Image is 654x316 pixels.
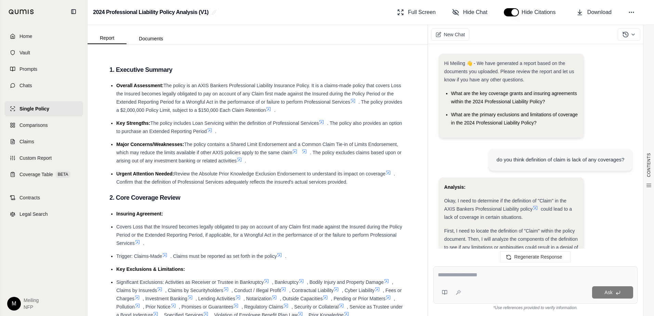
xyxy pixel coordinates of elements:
a: Single Policy [4,101,83,116]
span: Contracts [19,194,40,201]
span: . The policy excludes claims based upon or arising out of any investment banking or related activ... [116,150,402,163]
span: The policy is an AXIS Bankers Professional Liability Insurance Policy. It is a claims-made policy... [116,83,401,105]
span: , Claims by Insureds [116,279,393,293]
span: Ask [604,290,612,295]
button: Collapse sidebar [68,6,79,17]
span: Major Concerns/Weaknesses: [116,142,184,147]
span: , Investment Banking [143,296,187,301]
span: Urgent Attention Needed: [116,171,174,176]
span: Vault [19,49,30,56]
span: Single Policy [19,105,49,112]
a: Coverage TableBETA [4,167,83,182]
button: Full Screen [394,5,439,19]
span: Chats [19,82,32,89]
span: Trigger: Claims-Made [116,253,162,259]
span: Hi Meiling 👋 - We have generated a report based on the documents you uploaded. Please review the ... [444,61,574,82]
span: Insuring Agreement: [116,211,163,216]
span: , Contractual Liability [289,288,333,293]
h2: 2024 Professional Liability Policy Analysis (V1) [93,6,209,18]
a: Comparisons [4,118,83,133]
span: Regenerate Response [514,254,562,260]
span: . [274,107,275,113]
h3: 1. Executive Summary [109,64,406,76]
a: Custom Report [4,150,83,166]
span: What are the primary exclusions and limitations of coverage in the 2024 Professional Liability Po... [451,112,578,126]
span: . [245,158,246,163]
span: The policy contains a Shared Limit Endorsement and a Common Claim Tie-in of Limits Endorsement, w... [116,142,398,155]
span: . [215,129,217,134]
span: Home [19,33,32,40]
a: Legal Search [4,207,83,222]
span: . Claims must be reported as set forth in the policy [170,253,277,259]
span: , Security or Collateral [291,304,339,310]
span: . [143,240,144,246]
span: First, I need to locate the definition of "Claim" within the policy document. Then, I will analyz... [444,228,578,283]
span: Claims [19,138,34,145]
button: Regenerate Response [500,251,571,262]
span: Download [587,8,612,16]
span: could lead to a lack of coverage in certain situations. [444,206,572,220]
button: Hide Chat [449,5,490,19]
span: , Fees or Charges [116,288,402,301]
span: Key Strengths: [116,120,151,126]
span: . [285,253,286,259]
button: Documents [127,33,175,44]
span: , Notarization [244,296,272,301]
span: Review the Absolute Prior Knowledge Exclusion Endorsement to understand its impact on coverage [174,171,385,176]
span: NFP [24,304,39,311]
span: Hide Citations [522,8,560,16]
a: Prompts [4,62,83,77]
a: Vault [4,45,83,60]
span: The policy includes Loan Servicing within the definition of Professional Services [151,120,319,126]
span: , Bankruptcy [272,279,299,285]
span: Coverage Table [19,171,53,178]
span: , Lending Activities [196,296,235,301]
button: Report [88,32,127,44]
img: Qumis Logo [9,9,34,14]
span: Hide Chat [463,8,487,16]
span: Comparisons [19,122,48,129]
a: Home [4,29,83,44]
span: Full Screen [408,8,436,16]
strong: Analysis: [444,184,466,190]
span: What are the key coverage grants and insuring agreements within the 2024 Professional Liability P... [451,91,577,104]
div: M [7,297,21,311]
span: Meiling [24,297,39,304]
span: Okay, I need to determine if the definition of "Claim" in the AXIS Bankers Professional Liability... [444,198,567,212]
a: Claims [4,134,83,149]
span: , Outside Capacities [280,296,323,301]
span: BETA [56,171,70,178]
span: , Pending or Prior Matters [331,296,385,301]
span: Overall Assessment: [116,83,163,88]
button: Download [574,5,614,19]
span: , Claims by Securityholders [165,288,223,293]
div: *Use references provided to verify information. [433,304,638,311]
span: , Bodily Injury and Property Damage [307,279,384,285]
span: , Conduct / Illegal Profit [232,288,281,293]
span: , Cyber Liability [342,288,375,293]
span: Legal Search [19,211,48,218]
span: , Pollution [116,296,395,310]
span: , Prior Notice [143,304,171,310]
span: Significant Exclusions: Activities as Receiver or Trustee in Bankruptcy [116,279,264,285]
span: CONTENTS [646,153,652,177]
span: , Promises or Guarantees [179,304,234,310]
a: Chats [4,78,83,93]
span: Key Exclusions & Limitations: [116,266,185,272]
span: Covers Loss that the Insured becomes legally obligated to pay on account of any Claim first made ... [116,224,402,246]
div: do you think definition of claim is lack of any coverages? [497,156,625,164]
button: New Chat [431,28,469,41]
h3: 2. Core Coverage Review [109,192,406,204]
span: Custom Report [19,155,52,161]
span: , Regulatory Claims [241,304,283,310]
a: Contracts [4,190,83,205]
span: Prompts [19,66,37,73]
span: New Chat [444,31,465,38]
button: Ask [592,286,633,299]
